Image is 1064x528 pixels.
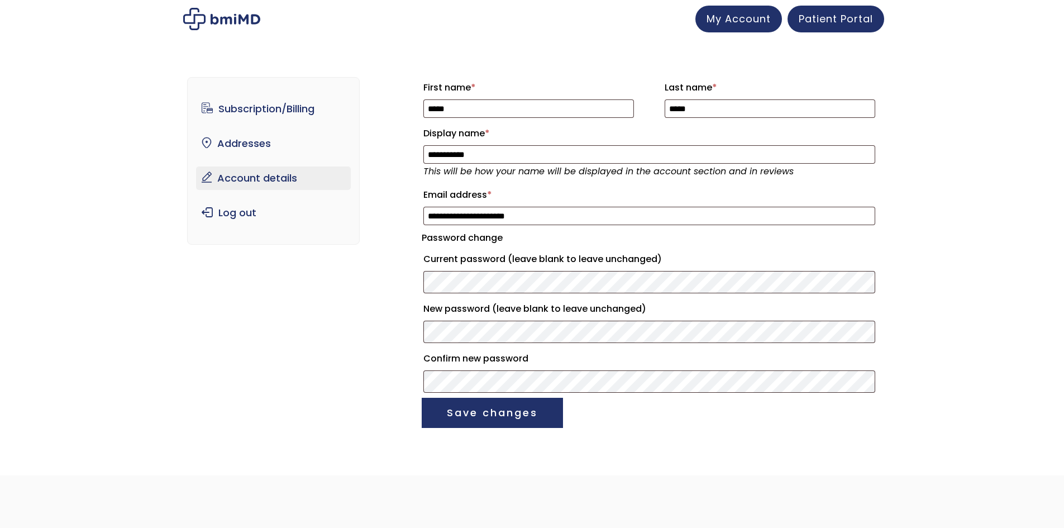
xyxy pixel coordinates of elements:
[196,97,351,121] a: Subscription/Billing
[423,165,794,178] em: This will be how your name will be displayed in the account section and in reviews
[423,300,875,318] label: New password (leave blank to leave unchanged)
[423,250,875,268] label: Current password (leave blank to leave unchanged)
[187,77,360,245] nav: Account pages
[799,12,873,26] span: Patient Portal
[695,6,782,32] a: My Account
[423,79,634,97] label: First name
[422,230,503,246] legend: Password change
[423,186,875,204] label: Email address
[423,125,875,142] label: Display name
[183,8,260,30] img: My account
[665,79,875,97] label: Last name
[707,12,771,26] span: My Account
[423,350,875,368] label: Confirm new password
[196,167,351,190] a: Account details
[788,6,884,32] a: Patient Portal
[196,132,351,155] a: Addresses
[196,201,351,225] a: Log out
[422,398,563,428] button: Save changes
